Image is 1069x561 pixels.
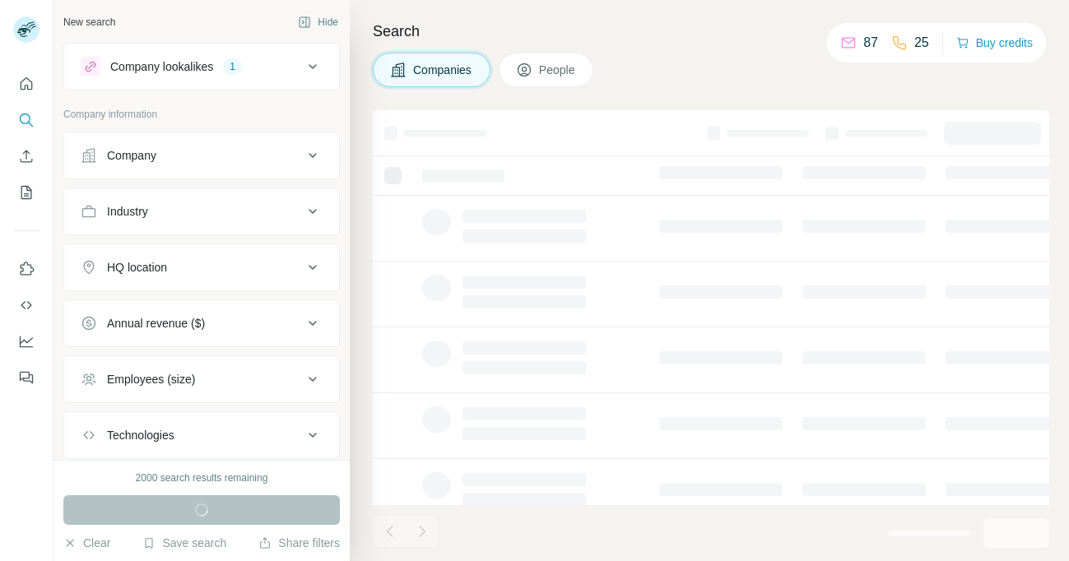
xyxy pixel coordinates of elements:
button: Technologies [64,415,339,455]
div: Industry [107,203,148,220]
p: 87 [863,33,878,53]
button: Search [13,105,40,135]
div: Annual revenue ($) [107,315,205,331]
div: HQ location [107,259,167,276]
div: 1 [223,59,242,74]
h4: Search [373,20,1049,43]
button: Annual revenue ($) [64,304,339,343]
p: 25 [914,33,929,53]
button: Buy credits [956,31,1033,54]
button: Quick start [13,69,40,99]
p: Company information [63,107,340,122]
div: Technologies [107,427,174,443]
button: Save search [142,535,226,551]
button: Share filters [258,535,340,551]
button: Clear [63,535,110,551]
button: Company lookalikes1 [64,47,339,86]
div: 2000 search results remaining [136,471,268,485]
span: People [539,62,577,78]
span: Companies [413,62,473,78]
button: Dashboard [13,327,40,356]
button: Employees (size) [64,359,339,399]
button: My lists [13,178,40,207]
div: Company lookalikes [110,58,213,75]
div: Company [107,147,156,164]
button: Use Surfe on LinkedIn [13,254,40,284]
button: Company [64,136,339,175]
button: Use Surfe API [13,290,40,320]
button: Hide [286,10,350,35]
div: New search [63,15,115,30]
div: Employees (size) [107,371,195,387]
button: HQ location [64,248,339,287]
button: Feedback [13,363,40,392]
button: Enrich CSV [13,141,40,171]
button: Industry [64,192,339,231]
